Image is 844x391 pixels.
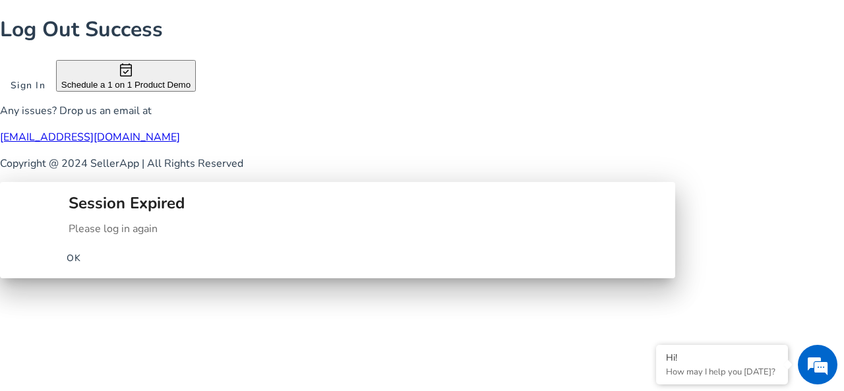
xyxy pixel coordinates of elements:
span: event_available [118,62,134,78]
span: Sign In [11,78,45,92]
div: Please log in again [53,222,622,249]
span: OK [67,251,82,265]
p: How may I help you today? [666,366,778,378]
button: OK [53,251,95,265]
b: Session Expired [69,193,185,214]
button: Schedule a 1 on 1 Product Demo [56,60,196,92]
div: Hi! [666,351,778,364]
